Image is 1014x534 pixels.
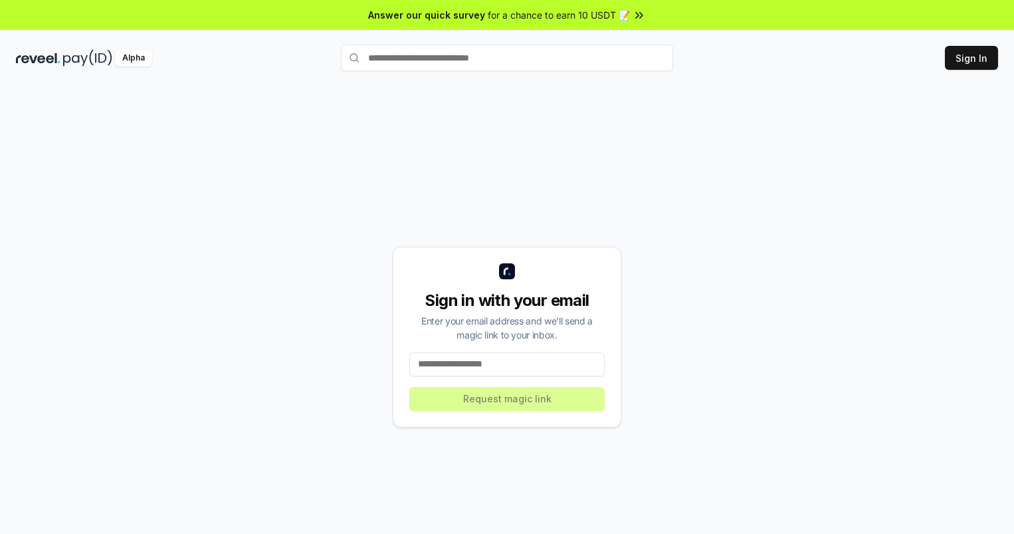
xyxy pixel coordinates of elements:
button: Sign In [945,46,998,70]
div: Enter your email address and we’ll send a magic link to your inbox. [409,314,605,342]
span: Answer our quick survey [368,8,485,22]
img: pay_id [63,50,112,67]
span: for a chance to earn 10 USDT 📝 [488,8,630,22]
div: Sign in with your email [409,290,605,311]
div: Alpha [115,50,152,67]
img: logo_small [499,263,515,279]
img: reveel_dark [16,50,60,67]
